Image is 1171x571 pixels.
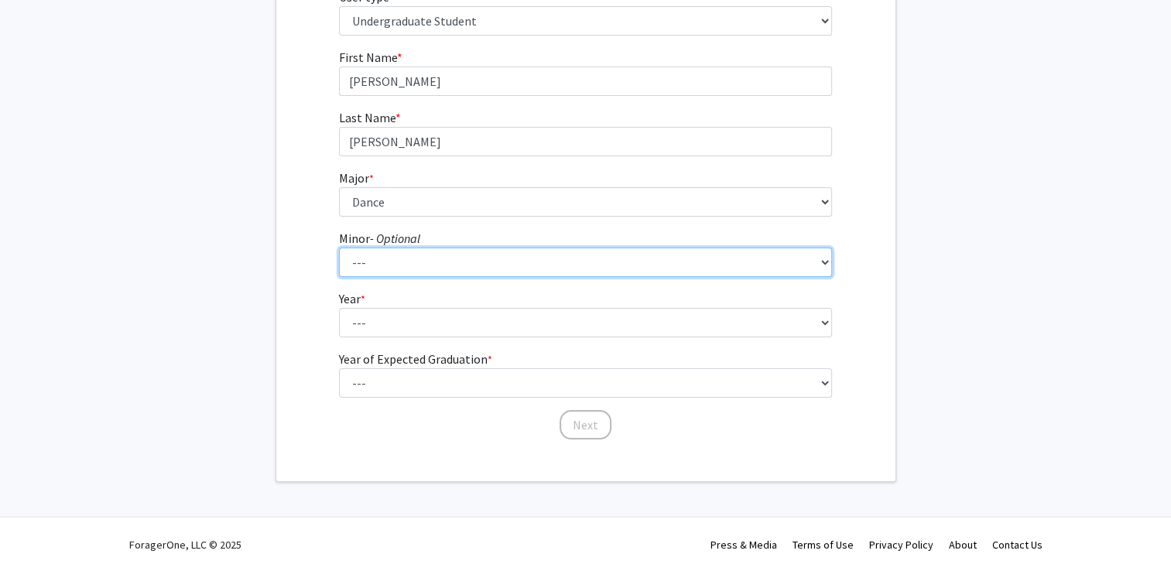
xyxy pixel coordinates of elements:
[560,410,611,439] button: Next
[992,538,1043,552] a: Contact Us
[339,289,365,308] label: Year
[339,50,397,65] span: First Name
[869,538,933,552] a: Privacy Policy
[12,501,66,559] iframe: Chat
[339,229,420,248] label: Minor
[793,538,854,552] a: Terms of Use
[710,538,777,552] a: Press & Media
[949,538,977,552] a: About
[339,110,395,125] span: Last Name
[339,350,492,368] label: Year of Expected Graduation
[339,169,374,187] label: Major
[370,231,420,246] i: - Optional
